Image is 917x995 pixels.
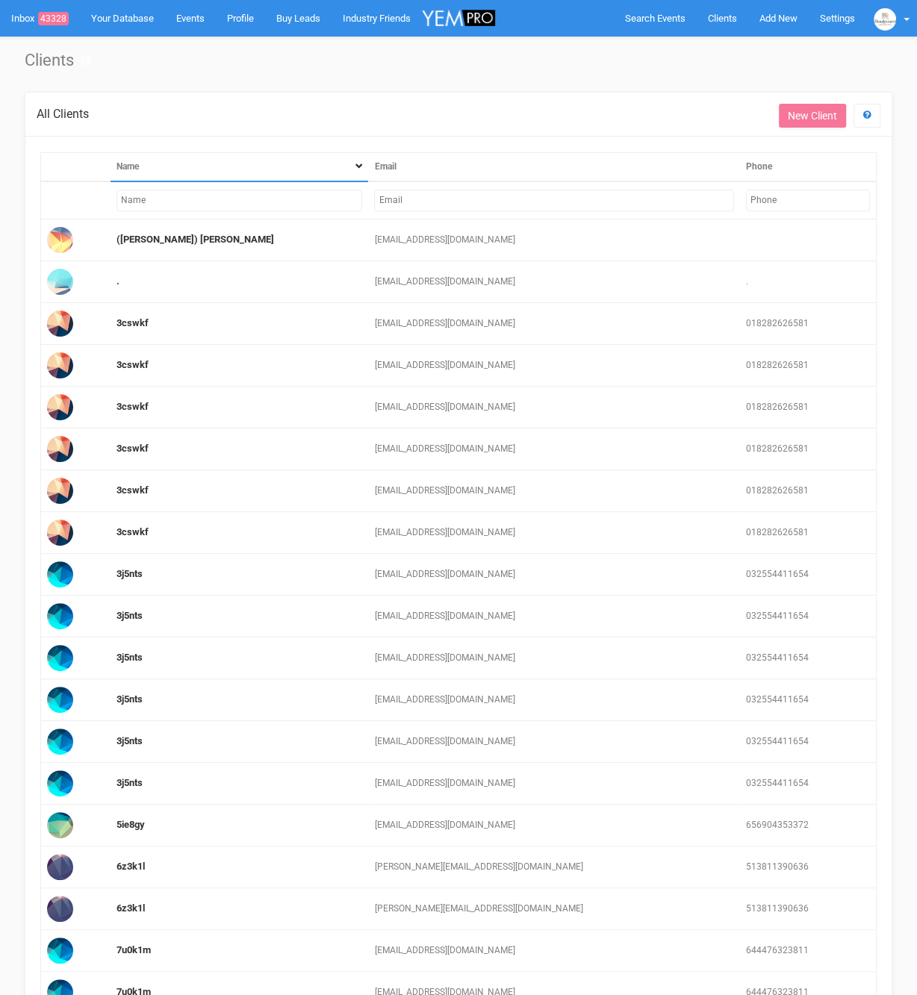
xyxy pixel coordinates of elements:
a: ([PERSON_NAME]) [PERSON_NAME] [116,234,274,245]
td: 656904353372 [740,805,876,846]
input: Filter by Email [374,190,734,211]
img: Profile Image [47,729,73,755]
a: 7u0k1m [116,944,151,955]
img: Profile Image [47,938,73,964]
td: 018282626581 [740,345,876,387]
img: BGLogo.jpg [874,8,896,31]
td: [EMAIL_ADDRESS][DOMAIN_NAME] [368,219,740,261]
img: Profile Image [47,812,73,838]
th: Phone: activate to sort column ascending [740,152,876,181]
td: 032554411654 [740,763,876,805]
td: [EMAIL_ADDRESS][DOMAIN_NAME] [368,303,740,345]
td: 513811390636 [740,846,876,888]
th: Email: activate to sort column ascending [368,152,740,181]
td: 032554411654 [740,596,876,637]
img: Profile Image [47,687,73,713]
span: Search Events [625,13,686,24]
td: 032554411654 [740,679,876,721]
img: Profile Image [47,520,73,546]
td: 018282626581 [740,512,876,554]
span: Clients [708,13,737,24]
td: [EMAIL_ADDRESS][DOMAIN_NAME] [368,637,740,679]
img: Profile Image [47,352,73,378]
img: Profile Image [47,603,73,629]
a: 3j5nts [116,610,143,621]
td: [EMAIL_ADDRESS][DOMAIN_NAME] [368,805,740,846]
img: Profile Image [47,896,73,922]
td: 018282626581 [740,387,876,428]
td: 018282626581 [740,428,876,470]
a: 5ie8gy [116,819,145,830]
span: All Clients [37,107,89,121]
img: Profile Image [47,227,73,253]
a: 3cswkf [116,526,149,537]
span: 43328 [38,12,69,25]
a: 3cswkf [116,359,149,370]
a: 3cswkf [116,317,149,328]
td: 018282626581 [740,303,876,345]
img: Profile Image [47,854,73,880]
h1: Clients [25,52,892,69]
img: Profile Image [47,561,73,587]
td: . [740,261,876,303]
a: 3cswkf [116,401,149,412]
a: 3cswkf [116,443,149,454]
input: Filter by Name [116,190,363,211]
td: [EMAIL_ADDRESS][DOMAIN_NAME] [368,512,740,554]
img: Profile Image [47,645,73,671]
span: Add New [759,13,798,24]
input: Filter by Phone [746,190,870,211]
a: 3cswkf [116,484,149,496]
td: 032554411654 [740,637,876,679]
a: 3j5nts [116,652,143,663]
a: 6z3k1l [116,861,145,872]
img: Profile Image [47,269,73,295]
td: [EMAIL_ADDRESS][DOMAIN_NAME] [368,679,740,721]
a: 3j5nts [116,693,143,705]
th: Name: activate to sort column descending [111,152,369,181]
td: [EMAIL_ADDRESS][DOMAIN_NAME] [368,345,740,387]
a: 6z3k1l [116,902,145,914]
img: Profile Image [47,436,73,462]
a: 3j5nts [116,735,143,746]
a: 3j5nts [116,568,143,579]
td: [EMAIL_ADDRESS][DOMAIN_NAME] [368,428,740,470]
a: New Client [779,104,846,128]
img: Profile Image [47,311,73,337]
td: [PERSON_NAME][EMAIL_ADDRESS][DOMAIN_NAME] [368,846,740,888]
a: . [116,275,119,287]
td: [EMAIL_ADDRESS][DOMAIN_NAME] [368,596,740,637]
td: [EMAIL_ADDRESS][DOMAIN_NAME] [368,721,740,763]
td: [EMAIL_ADDRESS][DOMAIN_NAME] [368,930,740,972]
img: Profile Image [47,770,73,796]
td: 018282626581 [740,470,876,512]
td: [PERSON_NAME][EMAIL_ADDRESS][DOMAIN_NAME] [368,888,740,930]
a: 3j5nts [116,777,143,788]
td: [EMAIL_ADDRESS][DOMAIN_NAME] [368,763,740,805]
td: [EMAIL_ADDRESS][DOMAIN_NAME] [368,554,740,596]
td: 032554411654 [740,554,876,596]
td: [EMAIL_ADDRESS][DOMAIN_NAME] [368,387,740,428]
td: [EMAIL_ADDRESS][DOMAIN_NAME] [368,261,740,303]
img: Profile Image [47,394,73,420]
img: Profile Image [47,478,73,504]
td: [EMAIL_ADDRESS][DOMAIN_NAME] [368,470,740,512]
td: 644476323811 [740,930,876,972]
td: 032554411654 [740,721,876,763]
td: 513811390636 [740,888,876,930]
